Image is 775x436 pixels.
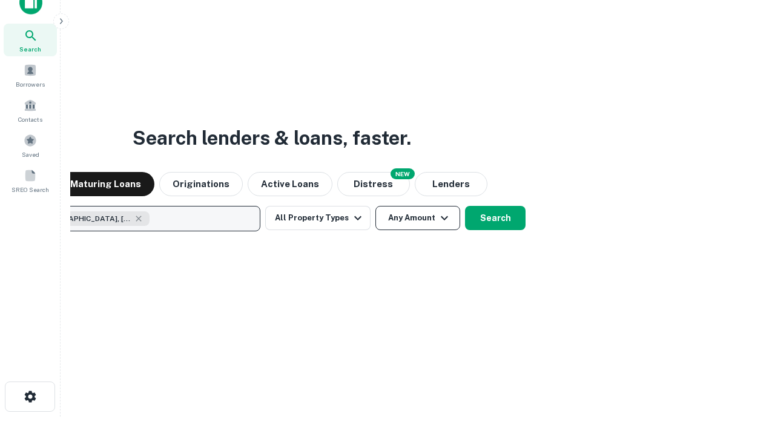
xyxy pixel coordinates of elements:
[57,172,154,196] button: Maturing Loans
[22,150,39,159] span: Saved
[248,172,332,196] button: Active Loans
[4,164,57,197] a: SREO Search
[16,79,45,89] span: Borrowers
[19,44,41,54] span: Search
[415,172,487,196] button: Lenders
[18,114,42,124] span: Contacts
[4,94,57,127] a: Contacts
[465,206,526,230] button: Search
[714,339,775,397] iframe: Chat Widget
[159,172,243,196] button: Originations
[4,24,57,56] a: Search
[133,124,411,153] h3: Search lenders & loans, faster.
[391,168,415,179] div: NEW
[18,206,260,231] button: [GEOGRAPHIC_DATA], [GEOGRAPHIC_DATA], [GEOGRAPHIC_DATA]
[337,172,410,196] button: Search distressed loans with lien and other non-mortgage details.
[4,129,57,162] a: Saved
[41,213,131,224] span: [GEOGRAPHIC_DATA], [GEOGRAPHIC_DATA], [GEOGRAPHIC_DATA]
[375,206,460,230] button: Any Amount
[4,59,57,91] a: Borrowers
[12,185,49,194] span: SREO Search
[265,206,371,230] button: All Property Types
